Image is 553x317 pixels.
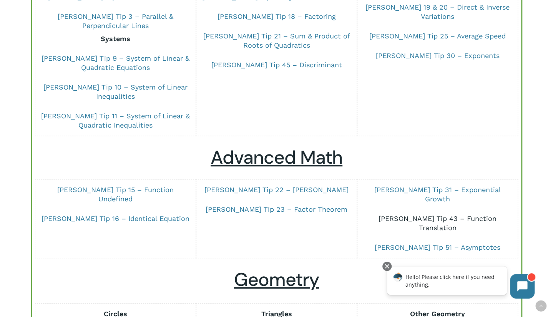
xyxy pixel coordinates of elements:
[217,12,335,20] a: [PERSON_NAME] Tip 18 – Factoring
[101,35,130,43] b: Systems
[206,205,347,213] a: [PERSON_NAME] Tip 23 – Factor Theorem
[58,12,173,30] a: [PERSON_NAME] Tip 3 – Parallel & Perpendicular Lines
[57,186,173,203] a: [PERSON_NAME] Tip 15 – Function Undefined
[204,186,349,194] a: [PERSON_NAME] Tip 22 – [PERSON_NAME]
[234,267,319,292] u: Geometry
[42,54,189,71] a: [PERSON_NAME] Tip 9 – System of Linear & Quadratic Equations
[374,186,501,203] a: [PERSON_NAME] Tip 31 – Exponential Growth
[211,61,342,69] a: [PERSON_NAME] Tip 45 – Discriminant
[369,32,506,40] a: [PERSON_NAME] Tip 25 – Average Speed
[41,112,190,129] a: [PERSON_NAME] Tip 11 – System of Linear & Quadratic Inequalities
[211,145,342,169] u: Advanced Math
[375,243,500,251] a: [PERSON_NAME] Tip 51 – Asymptotes
[365,3,510,20] a: [PERSON_NAME] 19 & 20 – Direct & Inverse Variations
[203,32,350,49] a: [PERSON_NAME] Tip 21 – Sum & Product of Roots of Quadratics
[43,83,187,100] a: [PERSON_NAME] Tip 10 – System of Linear Inequalities
[376,51,500,60] a: [PERSON_NAME] Tip 30 – Exponents
[42,214,189,222] a: [PERSON_NAME] Tip 16 – Identical Equation
[379,214,497,232] a: [PERSON_NAME] Tip 43 – Function Translation
[379,260,542,306] iframe: Chatbot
